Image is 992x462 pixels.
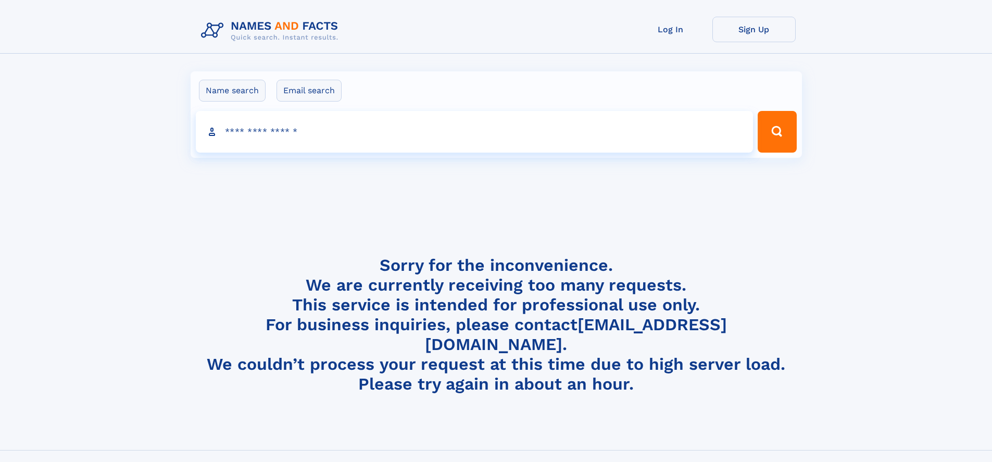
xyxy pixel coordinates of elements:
[758,111,796,153] button: Search Button
[712,17,796,42] a: Sign Up
[197,17,347,45] img: Logo Names and Facts
[199,80,266,102] label: Name search
[425,315,727,354] a: [EMAIL_ADDRESS][DOMAIN_NAME]
[196,111,754,153] input: search input
[277,80,342,102] label: Email search
[629,17,712,42] a: Log In
[197,255,796,394] h4: Sorry for the inconvenience. We are currently receiving too many requests. This service is intend...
